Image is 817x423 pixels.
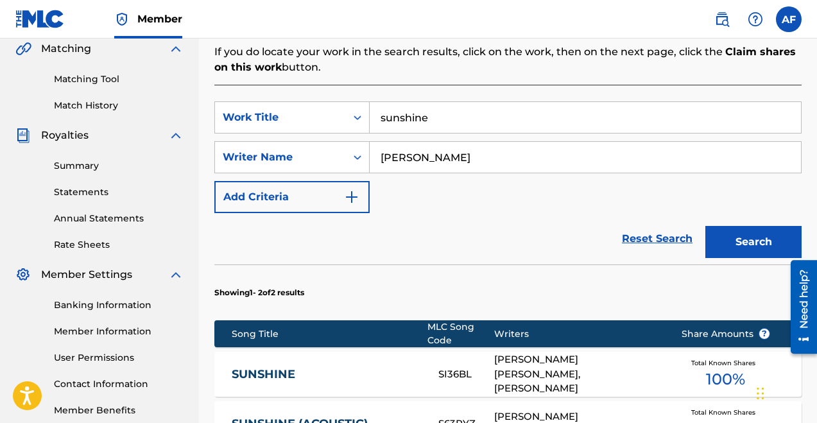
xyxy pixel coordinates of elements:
a: Reset Search [615,225,699,253]
span: Member [137,12,182,26]
span: Matching [41,41,91,56]
div: [PERSON_NAME] [PERSON_NAME], [PERSON_NAME] [494,352,662,396]
img: expand [168,41,184,56]
a: Member Benefits [54,404,184,417]
p: Showing 1 - 2 of 2 results [214,287,304,298]
iframe: Chat Widget [753,361,817,423]
form: Search Form [214,101,802,264]
div: MLC Song Code [427,320,494,347]
a: Public Search [709,6,735,32]
img: Matching [15,41,31,56]
img: Member Settings [15,267,31,282]
a: User Permissions [54,351,184,365]
div: Help [743,6,768,32]
div: Drag [757,374,764,413]
a: Annual Statements [54,212,184,225]
span: Share Amounts [682,327,770,341]
a: Member Information [54,325,184,338]
a: Contact Information [54,377,184,391]
img: expand [168,128,184,143]
a: SUNSHINE [232,367,421,382]
a: Matching Tool [54,73,184,86]
span: Total Known Shares [691,408,761,417]
div: Work Title [223,110,338,125]
a: Summary [54,159,184,173]
img: Top Rightsholder [114,12,130,27]
a: Rate Sheets [54,238,184,252]
a: Statements [54,186,184,199]
a: Banking Information [54,298,184,312]
img: Royalties [15,128,31,143]
p: If you do locate your work in the search results, click on the work, then on the next page, click... [214,44,802,75]
span: Member Settings [41,267,132,282]
iframe: Resource Center [781,255,817,359]
img: help [748,12,763,27]
span: Total Known Shares [691,358,761,368]
img: MLC Logo [15,10,65,28]
div: Song Title [232,327,427,341]
img: expand [168,267,184,282]
span: 100 % [706,368,745,391]
div: User Menu [776,6,802,32]
img: search [714,12,730,27]
div: Writers [494,327,662,341]
div: SI36BL [438,367,494,382]
span: ? [759,329,770,339]
div: Writer Name [223,150,338,165]
img: 9d2ae6d4665cec9f34b9.svg [344,189,359,205]
button: Search [705,226,802,258]
a: Match History [54,99,184,112]
button: Add Criteria [214,181,370,213]
span: Royalties [41,128,89,143]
